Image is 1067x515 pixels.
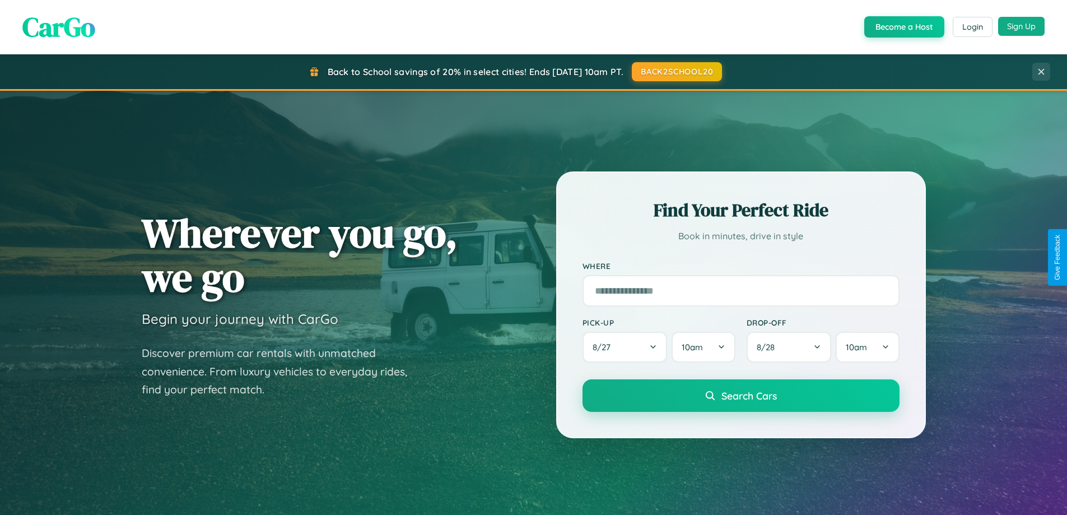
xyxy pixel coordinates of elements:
p: Book in minutes, drive in style [583,228,900,244]
button: 10am [672,332,735,363]
h2: Find Your Perfect Ride [583,198,900,222]
span: 8 / 27 [593,342,616,352]
button: Login [953,17,993,37]
h3: Begin your journey with CarGo [142,310,338,327]
label: Pick-up [583,318,735,327]
button: 10am [836,332,899,363]
button: BACK2SCHOOL20 [632,62,722,81]
button: 8/28 [747,332,832,363]
h1: Wherever you go, we go [142,211,458,299]
label: Where [583,261,900,271]
span: 8 / 28 [757,342,780,352]
span: 10am [682,342,703,352]
span: CarGo [22,8,95,45]
button: 8/27 [583,332,668,363]
span: Search Cars [721,389,777,402]
p: Discover premium car rentals with unmatched convenience. From luxury vehicles to everyday rides, ... [142,344,422,399]
button: Become a Host [864,16,944,38]
div: Give Feedback [1054,235,1061,280]
span: Back to School savings of 20% in select cities! Ends [DATE] 10am PT. [328,66,623,77]
button: Sign Up [998,17,1045,36]
button: Search Cars [583,379,900,412]
label: Drop-off [747,318,900,327]
span: 10am [846,342,867,352]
